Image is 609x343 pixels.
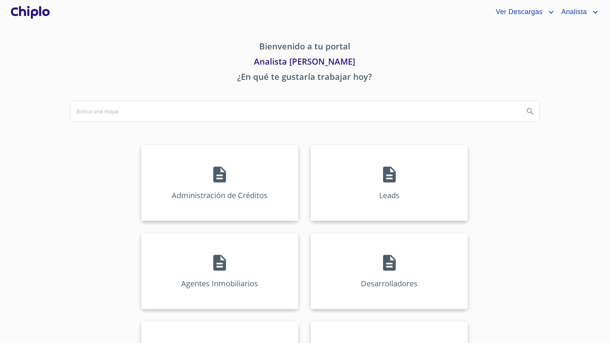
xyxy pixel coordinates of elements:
[181,278,258,289] p: Agentes Inmobiliarios
[556,6,600,18] button: account of current user
[70,70,539,86] p: ¿En qué te gustaría trabajar hoy?
[172,190,268,200] p: Administración de Créditos
[490,6,555,18] button: account of current user
[379,190,400,200] p: Leads
[70,40,539,55] p: Bienvenido a tu portal
[70,55,539,70] p: Analista [PERSON_NAME]
[70,101,518,122] input: search
[521,102,539,121] button: Search
[490,6,546,18] span: Ver Descargas
[556,6,591,18] span: Analista
[361,278,418,289] p: Desarrolladores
